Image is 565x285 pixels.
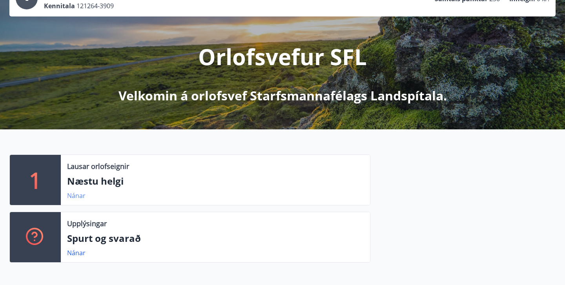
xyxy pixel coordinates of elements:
[198,42,367,71] p: Orlofsvefur SFL
[67,191,86,200] a: Nánar
[67,218,107,229] p: Upplýsingar
[29,165,42,195] p: 1
[67,174,364,188] p: Næstu helgi
[67,249,86,257] a: Nánar
[118,87,447,104] p: Velkomin á orlofsvef Starfsmannafélags Landspítala.
[44,2,75,10] p: Kennitala
[67,161,129,171] p: Lausar orlofseignir
[67,232,364,245] p: Spurt og svarað
[77,2,114,10] span: 121264-3909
